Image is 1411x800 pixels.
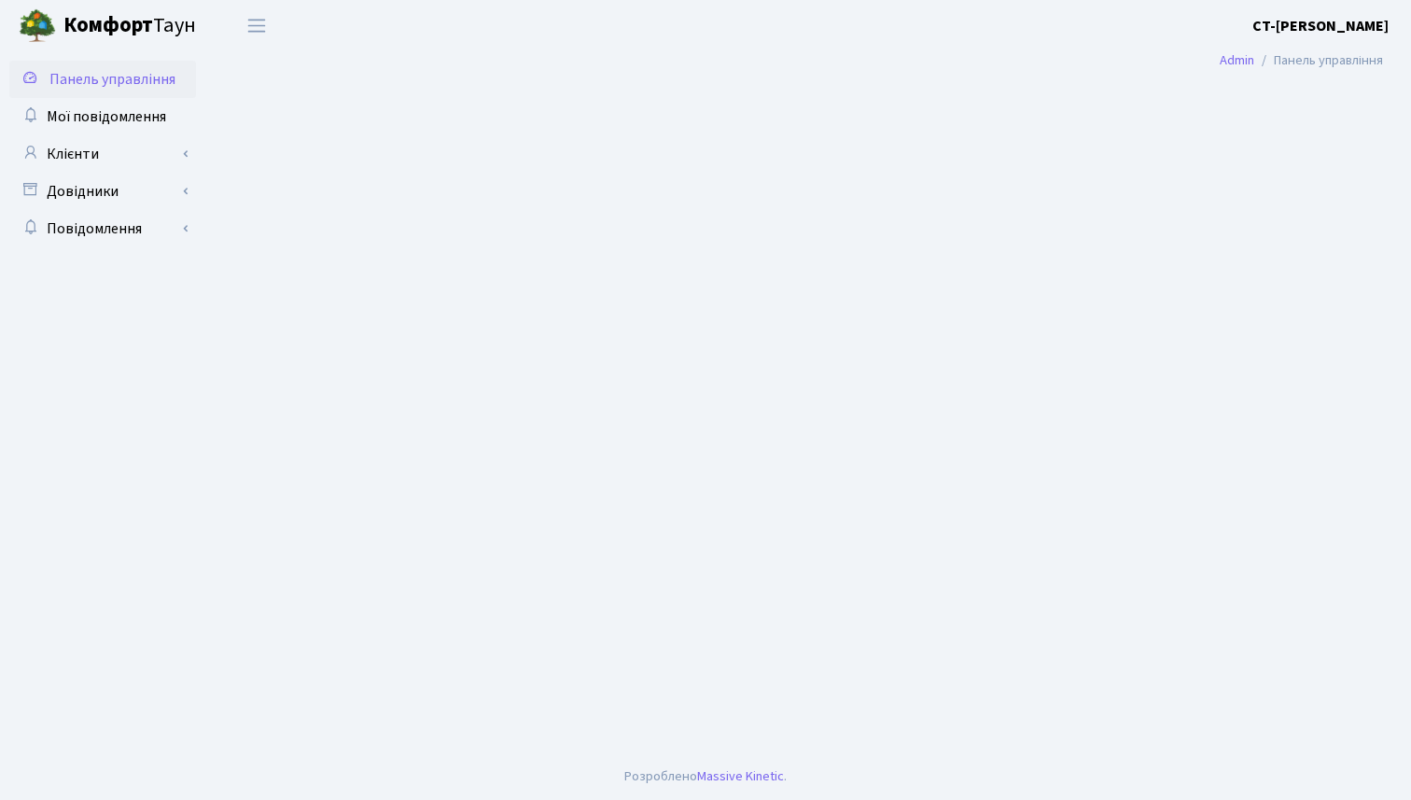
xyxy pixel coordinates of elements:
span: Мої повідомлення [47,106,166,127]
a: Повідомлення [9,210,196,247]
button: Переключити навігацію [233,10,280,41]
a: CT-[PERSON_NAME] [1252,15,1389,37]
a: Панель управління [9,61,196,98]
li: Панель управління [1254,50,1383,71]
a: Довідники [9,173,196,210]
b: Комфорт [63,10,153,40]
img: logo.png [19,7,56,45]
div: Розроблено . [624,766,787,787]
b: CT-[PERSON_NAME] [1252,16,1389,36]
a: Massive Kinetic [697,766,784,786]
a: Клієнти [9,135,196,173]
nav: breadcrumb [1192,41,1411,80]
a: Мої повідомлення [9,98,196,135]
span: Таун [63,10,196,42]
span: Панель управління [49,69,175,90]
a: Admin [1220,50,1254,70]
